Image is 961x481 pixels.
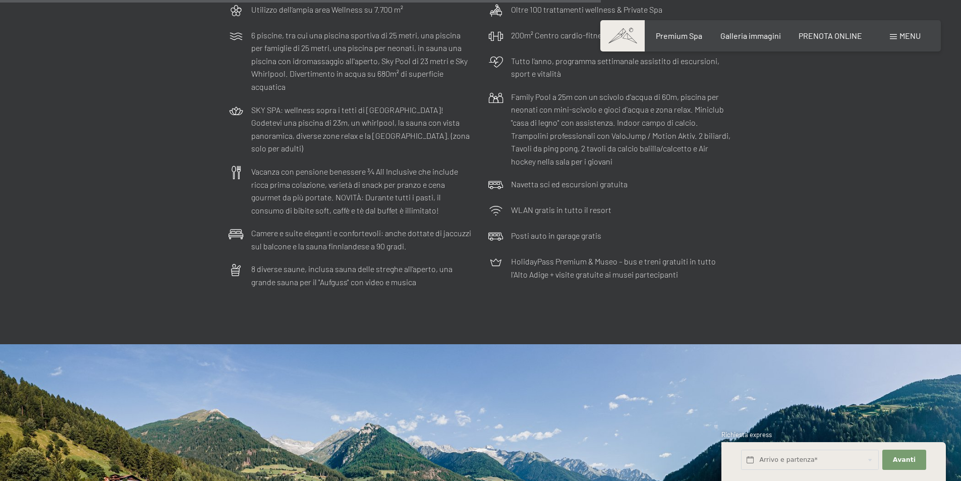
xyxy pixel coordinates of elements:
p: 6 piscine, tra cui una piscina sportiva di 25 metri, una piscina per famiglie di 25 metri, una pi... [251,29,473,93]
a: Premium Spa [656,31,702,40]
span: Menu [899,31,921,40]
p: Oltre 100 trattamenti wellness & Private Spa [511,3,662,16]
span: Avanti [893,455,916,464]
button: Avanti [882,450,926,470]
p: Navetta sci ed escursioni gratuita [511,178,628,191]
p: Tutto l’anno, programma settimanale assistito di escursioni, sport e vitalità [511,55,733,80]
a: Galleria immagini [720,31,781,40]
p: Family Pool a 25m con un scivolo d'acqua di 60m, piscina per neonati con mini-scivolo e gioci d'a... [511,90,733,168]
p: WLAN gratis in tutto il resort [511,203,611,217]
p: Vacanza con pensione benessere ¾ All Inclusive che include ricca prima colazione, varietà di snac... [251,165,473,217]
p: HolidayPass Premium & Museo – bus e treni gratuiti in tutto l'Alto Adige + visite gratuite ai mus... [511,255,733,281]
p: Camere e suite eleganti e confortevoli: anche dottate di jaccuzzi sul balcone e la sauna finnland... [251,227,473,252]
p: Utilizzo dell‘ampia area Wellness su 7.700 m² [251,3,403,16]
p: 200m² Centro cardio-fitness ampio e luminoso su due piani [511,29,716,42]
a: PRENOTA ONLINE [799,31,862,40]
p: SKY SPA: wellness sopra i tetti di [GEOGRAPHIC_DATA]! Godetevi una piscina di 23m, un whirlpool, ... [251,103,473,155]
span: Richiesta express [721,431,772,439]
p: Posti auto in garage gratis [511,229,601,242]
p: 8 diverse saune, inclusa sauna delle streghe all’aperto, una grande sauna per il "Aufguss" con vi... [251,262,473,288]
